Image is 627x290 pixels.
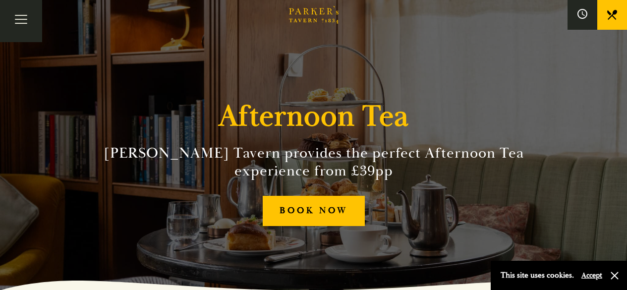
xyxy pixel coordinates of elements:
[610,271,620,281] button: Close and accept
[501,268,574,283] p: This site uses cookies.
[263,196,365,226] a: BOOK NOW
[581,271,602,280] button: Accept
[219,99,409,134] h1: Afternoon Tea
[88,144,540,180] h2: [PERSON_NAME] Tavern provides the perfect Afternoon Tea experience from £39pp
